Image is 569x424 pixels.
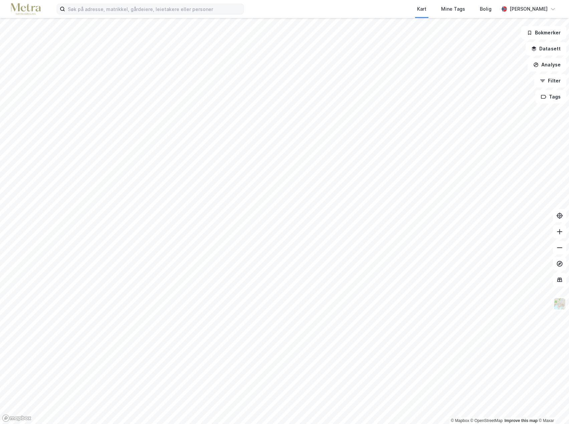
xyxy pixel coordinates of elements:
[451,418,469,423] a: Mapbox
[417,5,426,13] div: Kart
[536,392,569,424] iframe: Chat Widget
[528,58,566,71] button: Analyse
[510,5,548,13] div: [PERSON_NAME]
[65,4,243,14] input: Søk på adresse, matrikkel, gårdeiere, leietakere eller personer
[480,5,492,13] div: Bolig
[534,74,566,87] button: Filter
[536,392,569,424] div: Kontrollprogram for chat
[521,26,566,39] button: Bokmerker
[2,414,31,422] a: Mapbox homepage
[553,297,566,310] img: Z
[526,42,566,55] button: Datasett
[505,418,538,423] a: Improve this map
[11,3,41,15] img: metra-logo.256734c3b2bbffee19d4.png
[535,90,566,103] button: Tags
[441,5,465,13] div: Mine Tags
[470,418,503,423] a: OpenStreetMap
